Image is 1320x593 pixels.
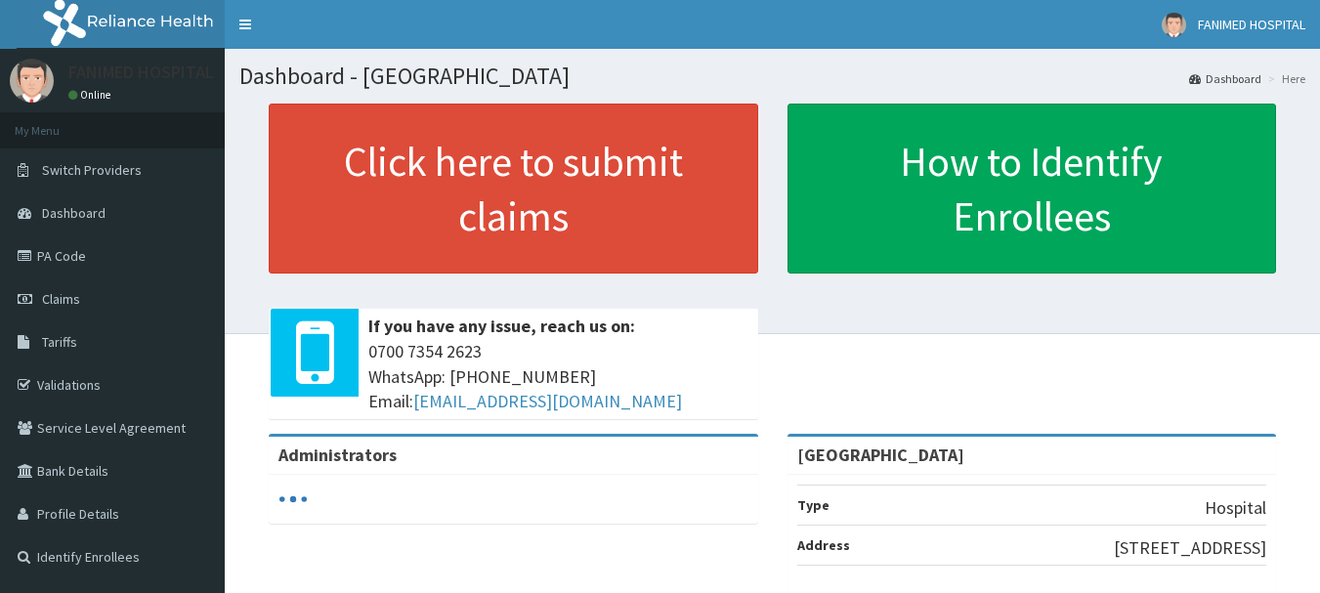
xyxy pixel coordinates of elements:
[1114,535,1266,561] p: [STREET_ADDRESS]
[1162,13,1186,37] img: User Image
[1198,16,1305,33] span: FANIMED HOSPITAL
[68,64,214,81] p: FANIMED HOSPITAL
[1263,70,1305,87] li: Here
[278,444,397,466] b: Administrators
[1205,495,1266,521] p: Hospital
[42,290,80,308] span: Claims
[42,161,142,179] span: Switch Providers
[797,536,850,554] b: Address
[788,104,1277,274] a: How to Identify Enrollees
[368,339,748,414] span: 0700 7354 2623 WhatsApp: [PHONE_NUMBER] Email:
[278,485,308,514] svg: audio-loading
[1189,70,1261,87] a: Dashboard
[797,496,830,514] b: Type
[42,204,106,222] span: Dashboard
[10,59,54,103] img: User Image
[68,88,115,102] a: Online
[239,64,1305,89] h1: Dashboard - [GEOGRAPHIC_DATA]
[269,104,758,274] a: Click here to submit claims
[42,333,77,351] span: Tariffs
[797,444,964,466] strong: [GEOGRAPHIC_DATA]
[413,390,682,412] a: [EMAIL_ADDRESS][DOMAIN_NAME]
[368,315,635,337] b: If you have any issue, reach us on:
